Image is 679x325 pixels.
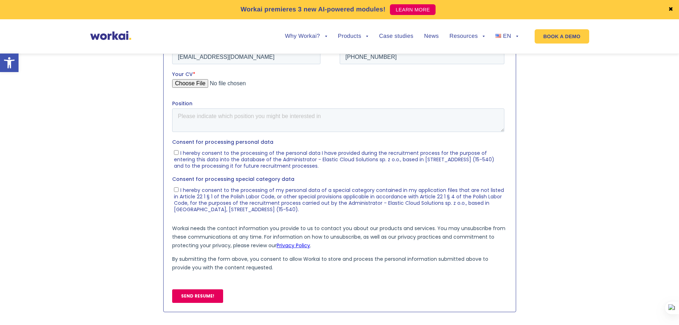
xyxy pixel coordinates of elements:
[338,34,369,39] a: Products
[424,34,439,39] a: News
[241,5,386,14] p: Workai premieres 3 new AI-powered modules!
[668,7,673,12] a: ✖
[503,33,511,39] span: EN
[535,29,589,44] a: BOOK A DEMO
[285,34,327,39] a: Why Workai?
[379,34,413,39] a: Case studies
[390,4,436,15] a: LEARN MORE
[449,34,485,39] a: Resources
[172,12,507,309] iframe: Form 0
